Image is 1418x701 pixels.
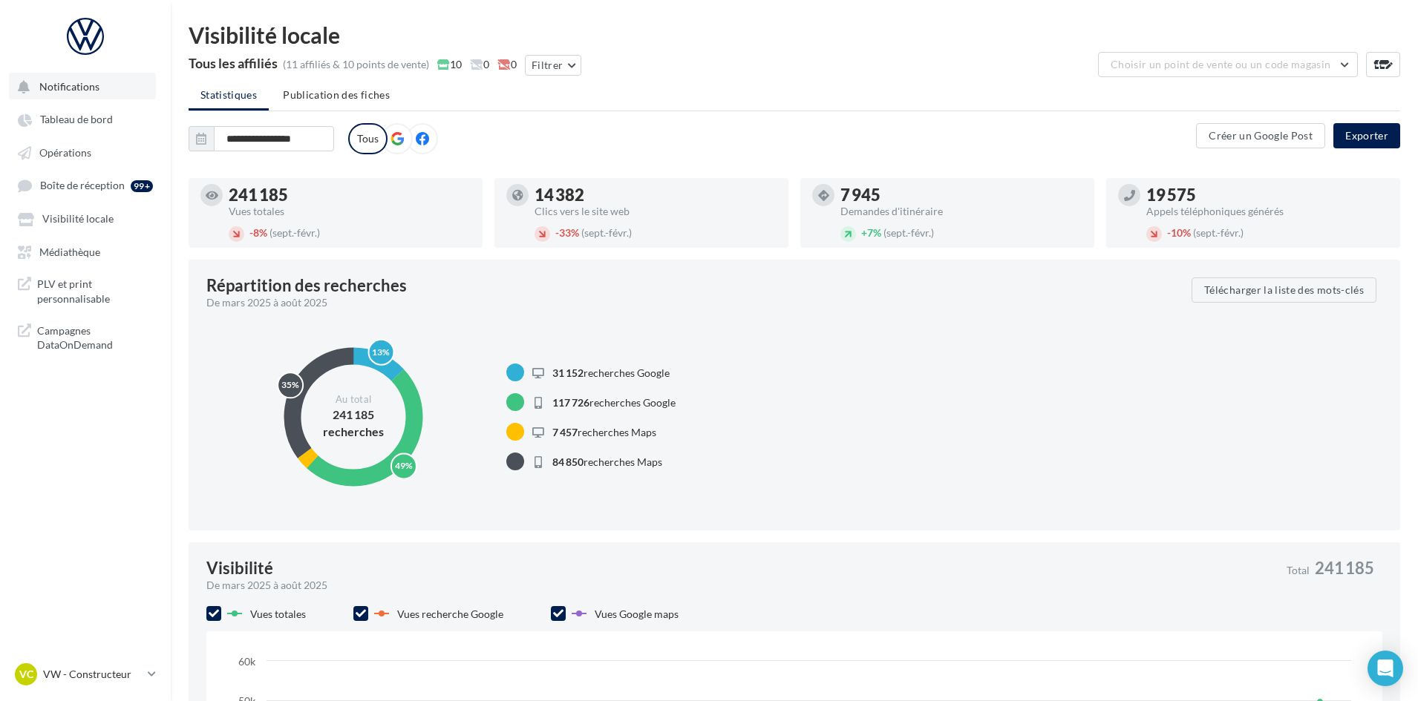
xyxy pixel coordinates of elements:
label: Tous [348,123,388,154]
span: 7 457 [552,426,578,438]
div: De mars 2025 à août 2025 [206,578,1275,593]
span: 84 850 [552,455,584,468]
span: Vues recherche Google [397,608,503,620]
span: Notifications [39,80,99,93]
a: PLV et print personnalisable [9,271,162,312]
span: Boîte de réception [40,180,125,192]
span: - [555,226,559,239]
span: Campagnes DataOnDemand [37,323,153,352]
span: Vues totales [250,608,306,620]
span: Publication des fiches [283,88,390,101]
div: Clics vers le site web [535,206,777,217]
div: (11 affiliés & 10 points de vente) [283,57,429,72]
span: (sept.-févr.) [581,226,632,239]
p: VW - Constructeur [43,667,142,682]
div: 99+ [131,180,153,192]
span: 10 [437,57,462,72]
div: Vues totales [229,206,471,217]
span: Choisir un point de vente ou un code magasin [1111,58,1330,70]
span: 33% [555,226,579,239]
span: Tableau de bord [40,113,113,126]
div: Visibilité [206,560,273,576]
span: 117 726 [552,396,589,409]
div: Appels téléphoniques générés [1146,206,1388,217]
div: 7 945 [840,187,1082,203]
a: VC VW - Constructeur [12,660,159,688]
span: recherches Google [552,366,670,379]
span: 0 [470,57,489,72]
a: Visibilité locale [9,205,162,231]
a: Médiathèque [9,238,162,265]
span: 7% [861,226,881,239]
a: Boîte de réception 99+ [9,171,162,199]
span: Vues Google maps [595,608,679,620]
span: Total [1287,565,1310,576]
span: Opérations [39,146,91,159]
button: Filtrer [525,55,581,76]
span: + [861,226,867,239]
a: Opérations [9,139,162,165]
span: recherches Maps [552,455,662,468]
div: 19 575 [1146,187,1388,203]
span: VC [19,667,33,682]
span: Médiathèque [39,246,100,258]
span: 31 152 [552,366,584,379]
button: Télécharger la liste des mots-clés [1192,277,1376,303]
span: recherches Maps [552,426,656,438]
span: 8% [249,226,267,239]
button: Notifications [9,73,156,99]
div: De mars 2025 à août 2025 [206,295,1180,310]
span: - [1167,226,1171,239]
span: 241 185 [1315,560,1374,576]
text: 60k [238,655,256,668]
div: Demandes d'itinéraire [840,206,1082,217]
div: Open Intercom Messenger [1368,651,1403,686]
span: PLV et print personnalisable [37,277,153,306]
button: Créer un Google Post [1196,123,1325,148]
div: Visibilité locale [189,24,1400,46]
span: (sept.-févr.) [883,226,934,239]
button: Exporter [1333,123,1400,148]
div: 241 185 [229,187,471,203]
span: (sept.-févr.) [269,226,320,239]
div: Tous les affiliés [189,56,278,70]
div: Répartition des recherches [206,277,407,294]
span: - [249,226,253,239]
a: Tableau de bord [9,105,162,132]
a: Campagnes DataOnDemand [9,317,162,358]
button: Choisir un point de vente ou un code magasin [1098,52,1358,77]
span: recherches Google [552,396,676,409]
div: 14 382 [535,187,777,203]
span: 0 [497,57,517,72]
span: Visibilité locale [42,213,114,226]
span: 10% [1167,226,1191,239]
span: (sept.-févr.) [1193,226,1244,239]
